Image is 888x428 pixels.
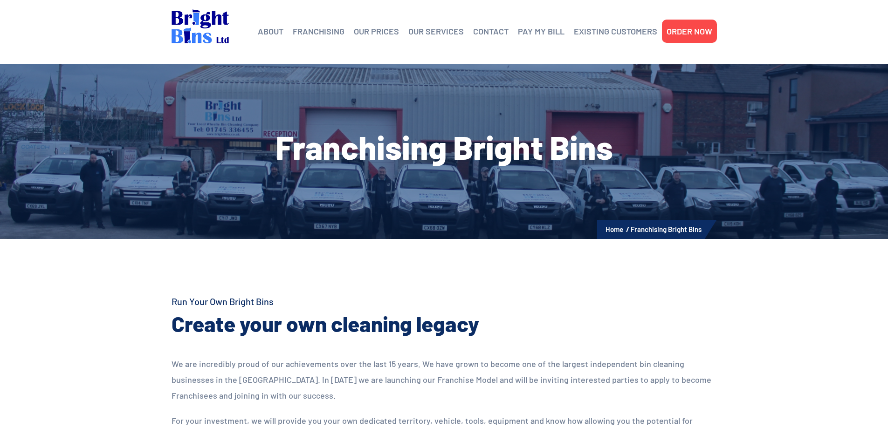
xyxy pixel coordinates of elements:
a: OUR SERVICES [408,24,464,38]
p: We are incredibly proud of our achievements over the last 15 years. We have grown to become one o... [172,356,717,403]
li: Franchising Bright Bins [631,223,702,235]
a: CONTACT [473,24,509,38]
h4: Run Your Own Bright Bins [172,295,521,308]
a: ABOUT [258,24,283,38]
a: FRANCHISING [293,24,344,38]
a: Home [606,225,623,233]
h2: Create your own cleaning legacy [172,310,521,338]
a: OUR PRICES [354,24,399,38]
a: EXISTING CUSTOMERS [574,24,657,38]
a: PAY MY BILL [518,24,564,38]
a: ORDER NOW [667,24,712,38]
h1: Franchising Bright Bins [172,130,717,163]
